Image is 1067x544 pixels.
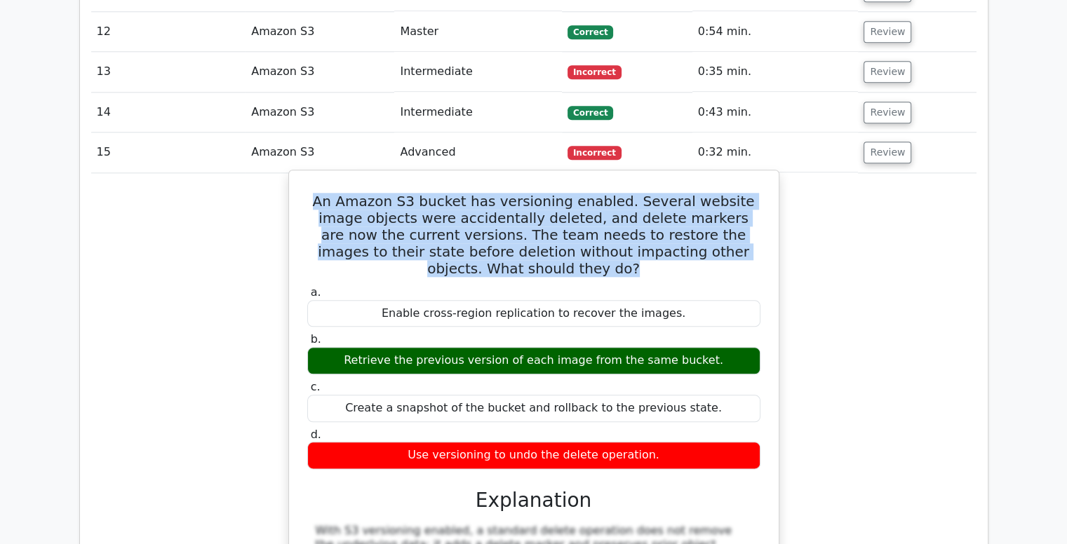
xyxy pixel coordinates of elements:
td: 0:35 min. [692,52,859,92]
td: Intermediate [394,52,562,92]
span: Incorrect [568,65,622,79]
td: 14 [91,93,246,132]
button: Review [864,21,911,43]
h3: Explanation [316,489,752,512]
span: c. [311,380,321,393]
td: 0:54 min. [692,12,859,52]
td: Amazon S3 [246,12,394,52]
div: Use versioning to undo the delete operation. [307,442,760,469]
button: Review [864,142,911,163]
td: Master [394,12,562,52]
span: b. [311,332,321,346]
button: Review [864,102,911,123]
span: a. [311,285,321,299]
td: 15 [91,132,246,172]
button: Review [864,61,911,83]
td: 0:32 min. [692,132,859,172]
span: Correct [568,25,613,39]
span: Correct [568,106,613,120]
td: Advanced [394,132,562,172]
td: Intermediate [394,93,562,132]
div: Retrieve the previous version of each image from the same bucket. [307,347,760,374]
h5: An Amazon S3 bucket has versioning enabled. Several website image objects were accidentally delet... [306,193,762,277]
td: 0:43 min. [692,93,859,132]
td: Amazon S3 [246,52,394,92]
div: Create a snapshot of the bucket and rollback to the previous state. [307,395,760,422]
td: 12 [91,12,246,52]
td: Amazon S3 [246,93,394,132]
td: 13 [91,52,246,92]
span: d. [311,428,321,441]
div: Enable cross-region replication to recover the images. [307,300,760,327]
td: Amazon S3 [246,132,394,172]
span: Incorrect [568,146,622,160]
